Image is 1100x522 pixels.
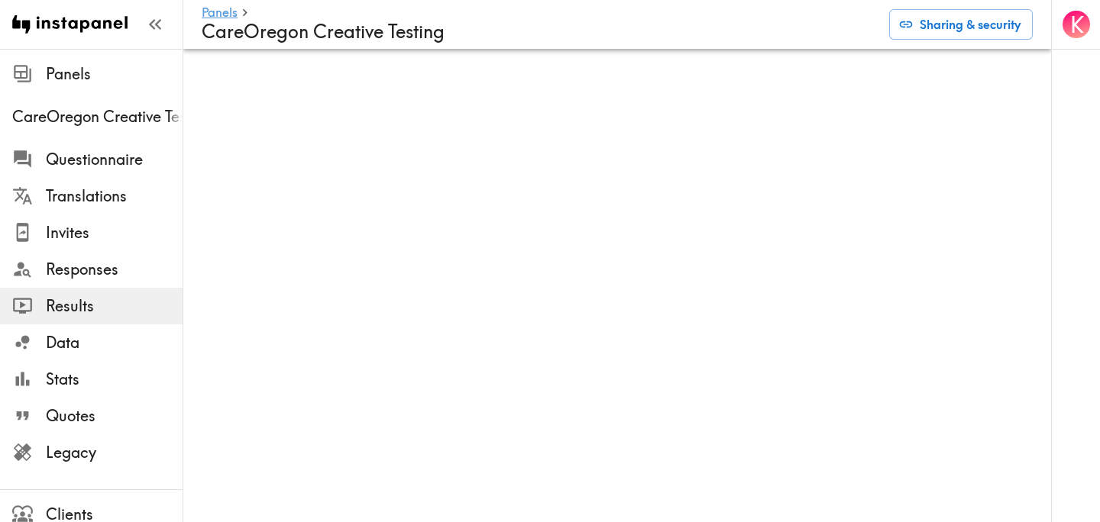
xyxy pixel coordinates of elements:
span: K [1070,11,1084,38]
span: Quotes [46,405,183,427]
button: Sharing & security [889,9,1033,40]
span: Results [46,295,183,317]
span: Translations [46,185,183,207]
span: Stats [46,369,183,390]
h4: CareOregon Creative Testing [202,21,877,43]
span: Legacy [46,442,183,463]
span: Panels [46,63,183,85]
span: CareOregon Creative Testing [12,106,183,127]
span: Responses [46,259,183,280]
a: Panels [202,6,238,21]
span: Invites [46,222,183,243]
span: Data [46,332,183,353]
button: K [1061,9,1092,40]
span: Questionnaire [46,149,183,170]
